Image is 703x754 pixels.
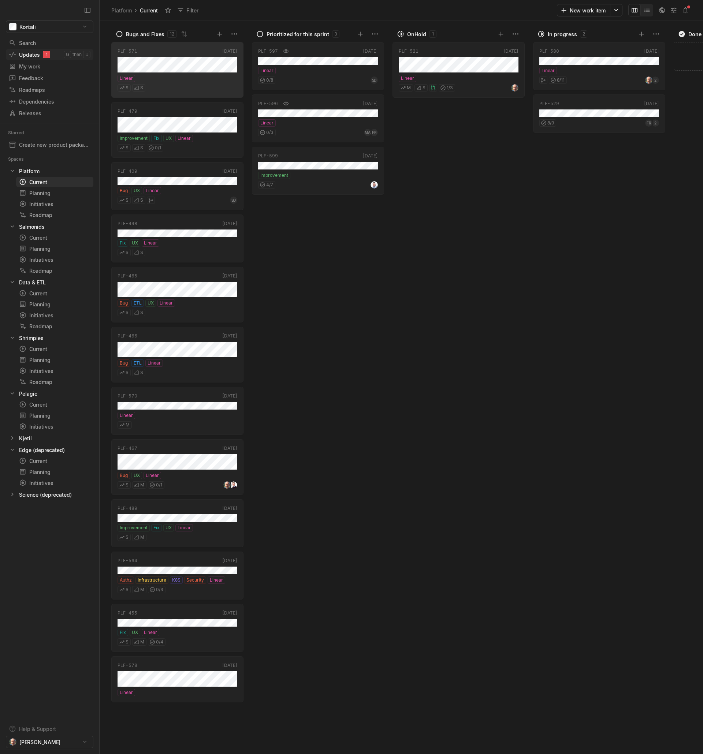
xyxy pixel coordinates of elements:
div: PLF-570[DATE]LinearM [111,385,243,437]
a: PLF-448[DATE]FixUXLinearSS [111,214,243,262]
span: S [140,197,143,204]
span: 0 / 3 [266,129,274,136]
a: Salmonids [6,221,93,232]
span: M [140,639,144,645]
button: Change to mode list_view [641,4,653,16]
span: Infrastructure [138,577,166,583]
span: Linear [160,300,173,306]
button: S [118,84,131,92]
div: Dependencies [9,98,90,105]
span: 0 / 8 [266,77,273,83]
span: S [126,482,129,488]
div: PLF-489[DATE]ImprovementFixUXLinearSM [111,497,243,549]
span: S [423,85,425,91]
a: Roadmaps [6,84,93,95]
div: Data & ETL [19,279,46,286]
a: Initiatives [16,199,93,209]
div: 1 [43,51,50,58]
span: S [126,639,129,645]
a: Current [16,177,93,187]
div: Platform [6,166,93,176]
span: S [126,534,129,541]
span: 0 / 4 [156,639,163,645]
span: S [140,145,143,151]
a: PLF-479[DATE]ImprovementFixUXLinearSS0/1 [111,102,243,158]
span: Fix [153,525,160,531]
div: Salmonids [19,223,45,231]
div: Kjetil [6,433,93,443]
div: PLF-570 [118,393,137,399]
div: 3 [332,30,339,38]
a: Initiatives [16,366,93,376]
a: Pelagic [6,388,93,399]
a: Current [16,456,93,466]
div: PLF-409 [118,168,137,175]
div: PLF-580 [539,48,559,55]
div: 12 [167,30,177,38]
div: PLF-489 [118,505,137,512]
a: Dependencies [6,96,93,107]
button: Kontali [6,20,93,33]
span: ETL [134,360,142,366]
span: Bug [120,187,128,194]
span: M [140,482,144,488]
div: 1 [429,30,436,38]
div: PLF-521 [399,48,419,55]
span: S [126,369,129,376]
span: Improvement [260,172,288,179]
span: Linear [120,75,133,82]
span: Kontali [19,23,36,31]
span: 2 [654,119,656,127]
span: S [126,309,129,316]
a: PLF-564[DATE]AuthzInfrastructureK8SSecurityLinearSM0/3 [111,552,243,600]
span: S [126,249,129,256]
a: PLF-570[DATE]LinearM [111,387,243,435]
a: Planning [16,243,93,254]
div: Updates [9,51,64,59]
span: SD [372,76,376,84]
div: Science (deprecated) [19,491,72,499]
div: Initiatives [19,479,90,487]
div: In progress [548,30,577,38]
a: Initiatives [16,421,93,432]
a: Current [16,288,93,298]
a: PLF-489[DATE]ImprovementFixUXLinearSM [111,499,243,547]
span: Linear [178,525,191,531]
div: Planning [19,412,90,419]
div: then [71,51,83,58]
div: PLF-448[DATE]FixUXLinearSS [111,212,243,265]
a: PLF-465[DATE]BugETLUXLinearSS [111,267,243,322]
a: PLF-571[DATE]LinearSS [111,42,243,98]
div: Data & ETL [6,277,93,287]
div: PLF-578 [118,662,137,669]
div: Edge (deprecated) [19,446,65,454]
span: UX [134,187,140,194]
img: profilbilde_kontali.png [371,181,378,188]
span: FR [372,129,376,136]
span: Bug [120,300,128,306]
span: S [126,145,129,151]
img: profile.jpeg [9,738,16,746]
div: [DATE] [222,48,237,55]
img: profile.jpeg [645,76,652,84]
button: Change to mode board_view [628,4,641,16]
div: Initiatives [19,423,90,430]
div: Bugs and Fixes [126,30,164,38]
div: [DATE] [644,48,659,55]
div: PLF-599[DATE]Improvement4/7 [252,145,384,197]
span: M [126,422,130,428]
span: K8S [172,577,181,583]
div: Current [138,5,159,15]
a: My work [6,61,93,72]
div: PLF-467 [118,445,137,452]
a: Roadmap [16,321,93,331]
div: PLF-521[DATE]LinearMS1/3 [393,40,525,100]
span: S [126,85,129,91]
span: SD [231,197,236,204]
span: 0 / 1 [156,482,162,488]
div: 2 [580,30,587,38]
span: 0 / 1 [155,145,161,151]
div: [DATE] [222,393,237,399]
div: PLF-597 [258,48,278,55]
